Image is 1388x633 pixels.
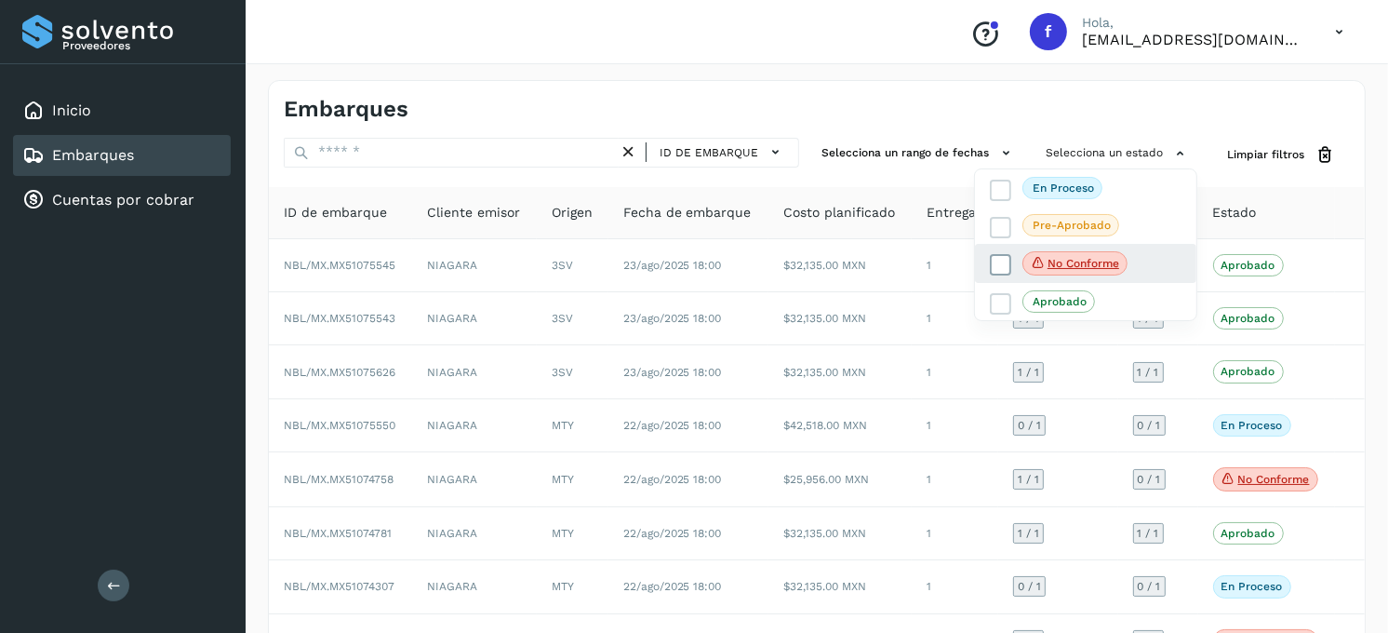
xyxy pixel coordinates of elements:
[52,191,194,209] a: Cuentas por cobrar
[13,90,231,131] div: Inicio
[13,180,231,221] div: Cuentas por cobrar
[52,101,91,119] a: Inicio
[52,146,134,164] a: Embarques
[1048,257,1119,270] p: No conforme
[1033,219,1111,232] p: Pre-Aprobado
[1033,295,1087,308] p: Aprobado
[13,135,231,176] div: Embarques
[1033,182,1094,195] p: En proceso
[62,39,223,52] p: Proveedores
